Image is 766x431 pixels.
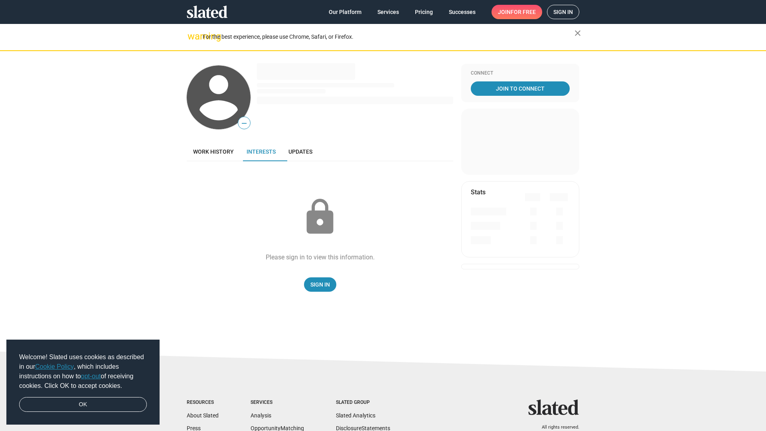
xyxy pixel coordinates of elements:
a: Join To Connect [471,81,570,96]
span: Interests [247,148,276,155]
span: Pricing [415,5,433,19]
span: Join [498,5,536,19]
span: Services [377,5,399,19]
a: Sign in [547,5,579,19]
a: Services [371,5,405,19]
a: Interests [240,142,282,161]
span: Updates [288,148,312,155]
a: Analysis [251,412,271,419]
a: Work history [187,142,240,161]
a: dismiss cookie message [19,397,147,412]
span: Our Platform [329,5,361,19]
span: Sign In [310,277,330,292]
span: Join To Connect [472,81,568,96]
div: For the best experience, please use Chrome, Safari, or Firefox. [203,32,574,42]
div: Services [251,399,304,406]
div: Connect [471,70,570,77]
span: Successes [449,5,476,19]
a: opt-out [81,373,101,380]
a: Joinfor free [492,5,542,19]
a: Our Platform [322,5,368,19]
mat-card-title: Stats [471,188,486,196]
mat-icon: lock [300,197,340,237]
mat-icon: close [573,28,582,38]
div: cookieconsent [6,340,160,425]
a: Slated Analytics [336,412,375,419]
span: — [238,118,250,129]
div: Resources [187,399,219,406]
span: Work history [193,148,234,155]
a: Updates [282,142,319,161]
a: Successes [442,5,482,19]
mat-icon: warning [188,32,197,41]
div: Please sign in to view this information. [266,253,375,261]
span: Welcome! Slated uses cookies as described in our , which includes instructions on how to of recei... [19,352,147,391]
a: About Slated [187,412,219,419]
span: Sign in [553,5,573,19]
a: Pricing [409,5,439,19]
a: Cookie Policy [35,363,74,370]
a: Sign In [304,277,336,292]
span: for free [511,5,536,19]
div: Slated Group [336,399,390,406]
